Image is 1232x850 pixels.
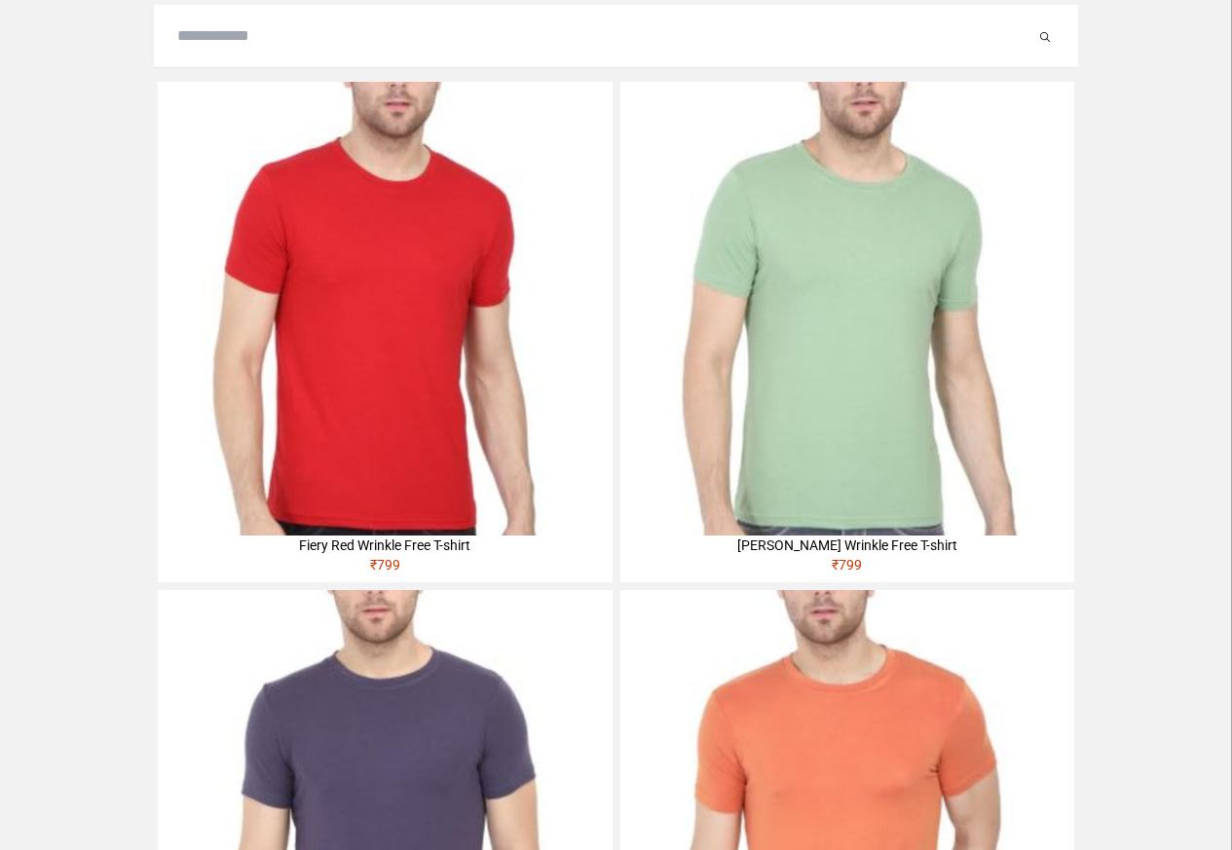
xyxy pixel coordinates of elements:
[620,82,1074,536] img: 4M6A2211-320x320.jpg
[620,536,1074,555] div: [PERSON_NAME] Wrinkle Free T-shirt
[620,555,1074,582] div: ₹ 799
[158,82,612,536] img: 4M6A2225-320x320.jpg
[620,82,1074,582] a: [PERSON_NAME] Wrinkle Free T-shirt₹799
[158,555,612,582] div: ₹ 799
[158,82,612,582] a: Fiery Red Wrinkle Free T-shirt₹799
[158,536,612,555] div: Fiery Red Wrinkle Free T-shirt
[1035,24,1055,48] button: Submit your search query.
